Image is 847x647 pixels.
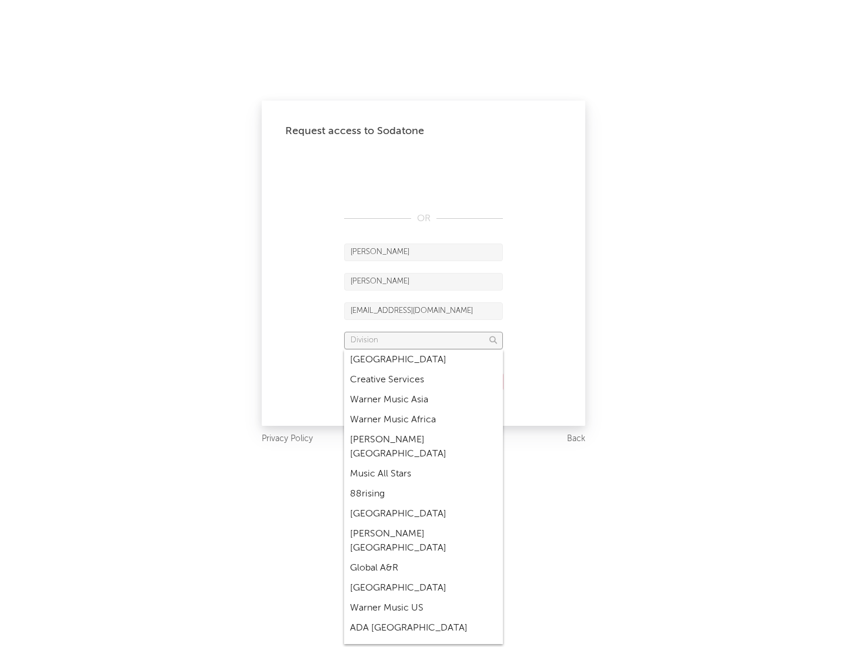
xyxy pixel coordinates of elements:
[344,302,503,320] input: Email
[344,350,503,370] div: [GEOGRAPHIC_DATA]
[344,430,503,464] div: [PERSON_NAME] [GEOGRAPHIC_DATA]
[344,578,503,598] div: [GEOGRAPHIC_DATA]
[344,410,503,430] div: Warner Music Africa
[344,273,503,291] input: Last Name
[344,244,503,261] input: First Name
[344,558,503,578] div: Global A&R
[344,524,503,558] div: [PERSON_NAME] [GEOGRAPHIC_DATA]
[344,484,503,504] div: 88rising
[344,370,503,390] div: Creative Services
[344,464,503,484] div: Music All Stars
[567,432,585,446] a: Back
[344,390,503,410] div: Warner Music Asia
[344,332,503,349] input: Division
[262,432,313,446] a: Privacy Policy
[344,598,503,618] div: Warner Music US
[285,124,562,138] div: Request access to Sodatone
[344,504,503,524] div: [GEOGRAPHIC_DATA]
[344,618,503,638] div: ADA [GEOGRAPHIC_DATA]
[344,212,503,226] div: OR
